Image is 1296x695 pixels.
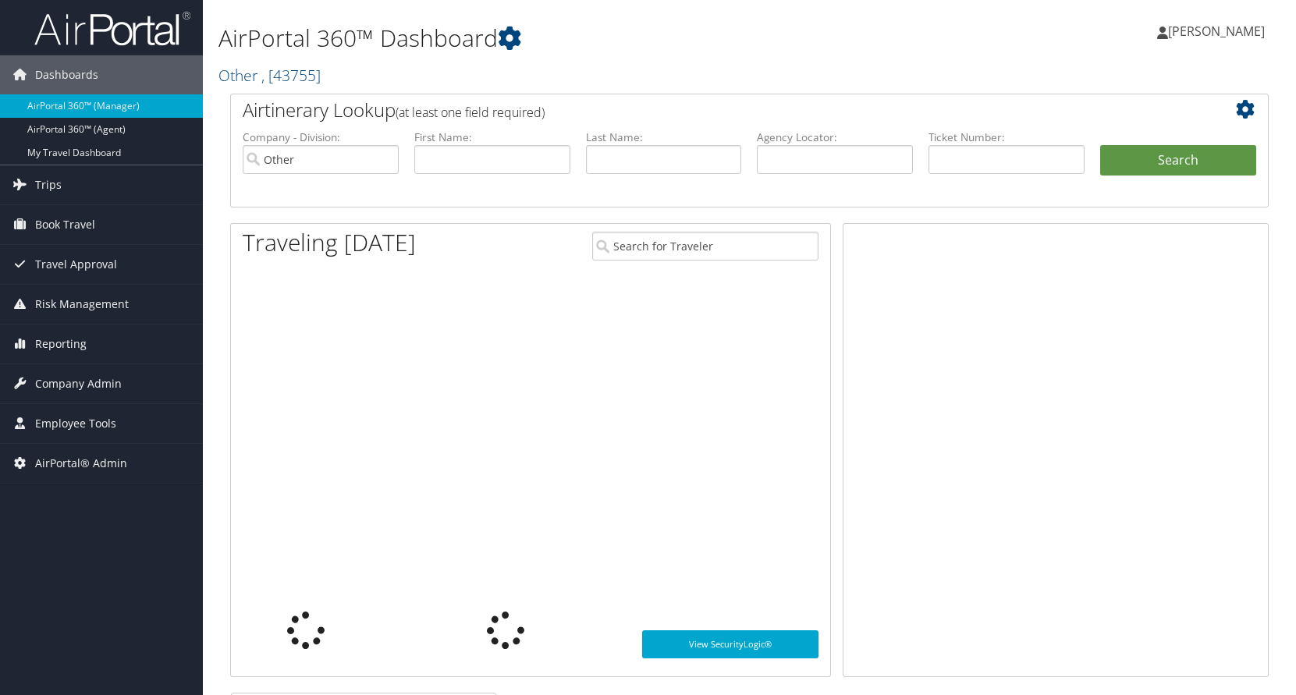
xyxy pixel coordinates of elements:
span: Company Admin [35,364,122,403]
button: Search [1100,145,1256,176]
span: [PERSON_NAME] [1168,23,1265,40]
input: Search for Traveler [592,232,818,261]
h1: Traveling [DATE] [243,226,416,259]
span: Book Travel [35,205,95,244]
h1: AirPortal 360™ Dashboard [218,22,926,55]
img: airportal-logo.png [34,10,190,47]
span: Employee Tools [35,404,116,443]
a: [PERSON_NAME] [1157,8,1280,55]
span: AirPortal® Admin [35,444,127,483]
h2: Airtinerary Lookup [243,97,1170,123]
span: Travel Approval [35,245,117,284]
a: Other [218,65,321,86]
label: Company - Division: [243,129,399,145]
span: (at least one field required) [396,104,545,121]
span: Dashboards [35,55,98,94]
span: Trips [35,165,62,204]
span: Risk Management [35,285,129,324]
span: Reporting [35,324,87,363]
label: First Name: [414,129,570,145]
a: View SecurityLogic® [642,630,818,658]
label: Agency Locator: [757,129,913,145]
label: Last Name: [586,129,742,145]
label: Ticket Number: [929,129,1085,145]
span: , [ 43755 ] [261,65,321,86]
